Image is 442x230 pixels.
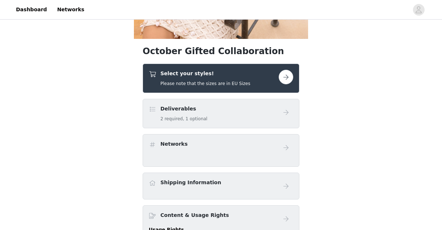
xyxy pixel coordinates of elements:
[160,80,250,87] h5: Please note that the sizes are in EU Sizes
[415,4,422,16] div: avatar
[12,1,51,18] a: Dashboard
[160,179,221,186] h4: Shipping Information
[53,1,89,18] a: Networks
[143,134,299,167] div: Networks
[160,70,250,77] h4: Select your styles!
[160,211,229,219] h4: Content & Usage Rights
[143,45,299,58] h1: October Gifted Collaboration
[143,173,299,199] div: Shipping Information
[160,140,188,148] h4: Networks
[143,64,299,93] div: Select your styles!
[143,99,299,128] div: Deliverables
[160,105,207,113] h4: Deliverables
[160,116,207,122] h5: 2 required, 1 optional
